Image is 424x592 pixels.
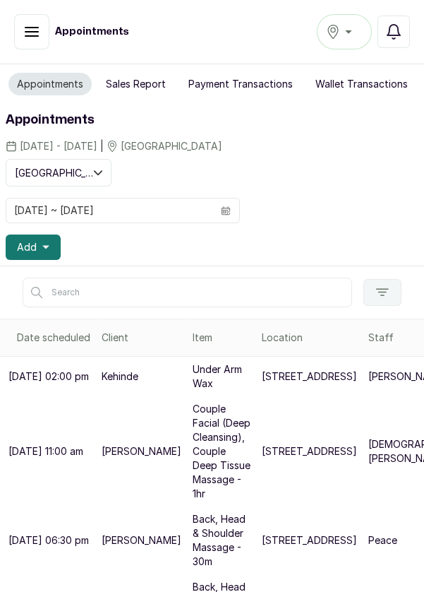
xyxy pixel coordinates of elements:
button: Payment Transactions [180,73,301,95]
p: [DATE] 02:00 pm [8,369,89,384]
span: | [100,138,104,153]
p: [PERSON_NAME] [102,444,181,458]
input: Select date [6,199,212,223]
div: Date scheduled [17,331,90,345]
p: [STREET_ADDRESS] [262,444,357,458]
span: Add [17,240,37,254]
p: Under Arm Wax [193,362,250,391]
button: Appointments [8,73,92,95]
p: [PERSON_NAME] [102,533,181,547]
span: [GEOGRAPHIC_DATA] [121,139,222,153]
h1: Appointments [6,110,418,130]
span: [GEOGRAPHIC_DATA] [15,165,94,180]
button: Sales Report [97,73,174,95]
div: Client [102,331,181,345]
span: [DATE] - [DATE] [20,139,97,153]
p: Kehinde [102,369,138,384]
button: Wallet Transactions [307,73,416,95]
p: [DATE] 06:30 pm [8,533,89,547]
p: Back, Head & Shoulder Massage - 30m [193,512,250,569]
h1: Appointments [55,25,129,39]
p: [DATE] 11:00 am [8,444,83,458]
div: Location [262,331,357,345]
div: Item [193,331,250,345]
svg: calendar [221,206,231,215]
p: [STREET_ADDRESS] [262,533,357,547]
button: [GEOGRAPHIC_DATA] [6,159,111,187]
p: Couple Facial (Deep Cleansing), Couple Deep Tissue Massage - 1hr [193,402,250,501]
input: Search [23,278,352,307]
p: [STREET_ADDRESS] [262,369,357,384]
p: Peace [368,533,397,547]
button: Add [6,235,61,260]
